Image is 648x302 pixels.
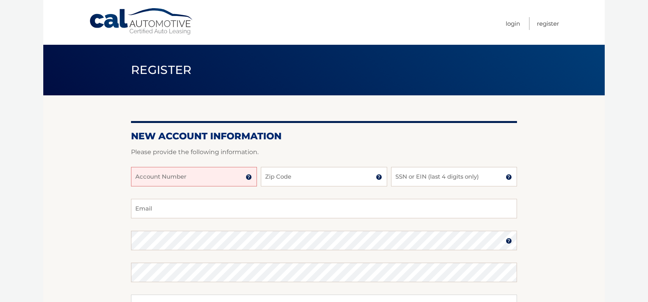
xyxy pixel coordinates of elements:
a: Login [506,17,520,30]
img: tooltip.svg [506,174,512,180]
a: Cal Automotive [89,8,194,35]
a: Register [537,17,559,30]
input: Zip Code [261,167,387,186]
span: Register [131,63,192,77]
img: tooltip.svg [376,174,382,180]
input: Account Number [131,167,257,186]
input: SSN or EIN (last 4 digits only) [391,167,517,186]
input: Email [131,199,517,218]
p: Please provide the following information. [131,147,517,158]
h2: New Account Information [131,130,517,142]
img: tooltip.svg [506,238,512,244]
img: tooltip.svg [246,174,252,180]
